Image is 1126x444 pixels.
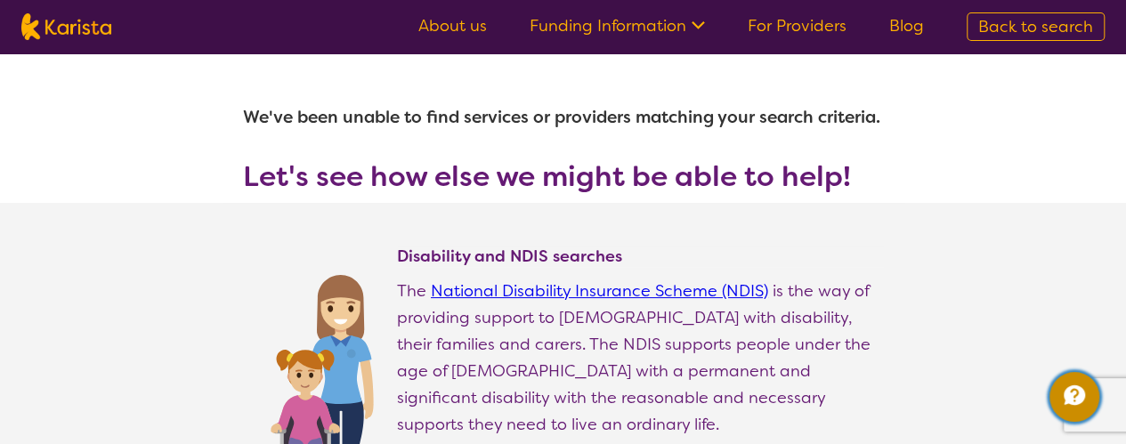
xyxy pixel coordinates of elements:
a: For Providers [748,15,847,36]
h4: Disability and NDIS searches [397,246,884,267]
a: Funding Information [530,15,705,36]
p: The is the way of providing support to [DEMOGRAPHIC_DATA] with disability, their families and car... [397,278,884,438]
span: Back to search [978,16,1093,37]
h1: We've been unable to find services or providers matching your search criteria. [243,96,884,139]
a: Back to search [967,12,1105,41]
h3: Let's see how else we might be able to help! [243,160,884,192]
a: Blog [889,15,924,36]
a: National Disability Insurance Scheme (NDIS) [431,280,768,302]
button: Channel Menu [1049,372,1099,422]
img: Karista logo [21,13,111,40]
a: About us [418,15,487,36]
